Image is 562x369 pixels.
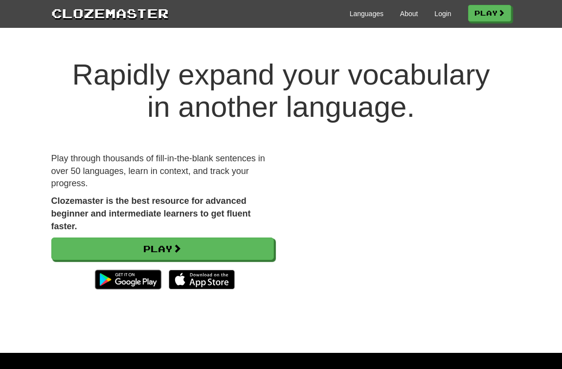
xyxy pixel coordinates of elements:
a: About [400,9,418,19]
a: Languages [350,9,383,19]
strong: Clozemaster is the best resource for advanced beginner and intermediate learners to get fluent fa... [51,196,251,231]
a: Clozemaster [51,4,169,22]
img: Download_on_the_App_Store_Badge_US-UK_135x40-25178aeef6eb6b83b96f5f2d004eda3bffbb37122de64afbaef7... [169,270,235,289]
img: Get it on Google Play [90,265,166,294]
a: Login [434,9,451,19]
a: Play [468,5,511,22]
a: Play [51,238,274,260]
p: Play through thousands of fill-in-the-blank sentences in over 50 languages, learn in context, and... [51,152,274,190]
